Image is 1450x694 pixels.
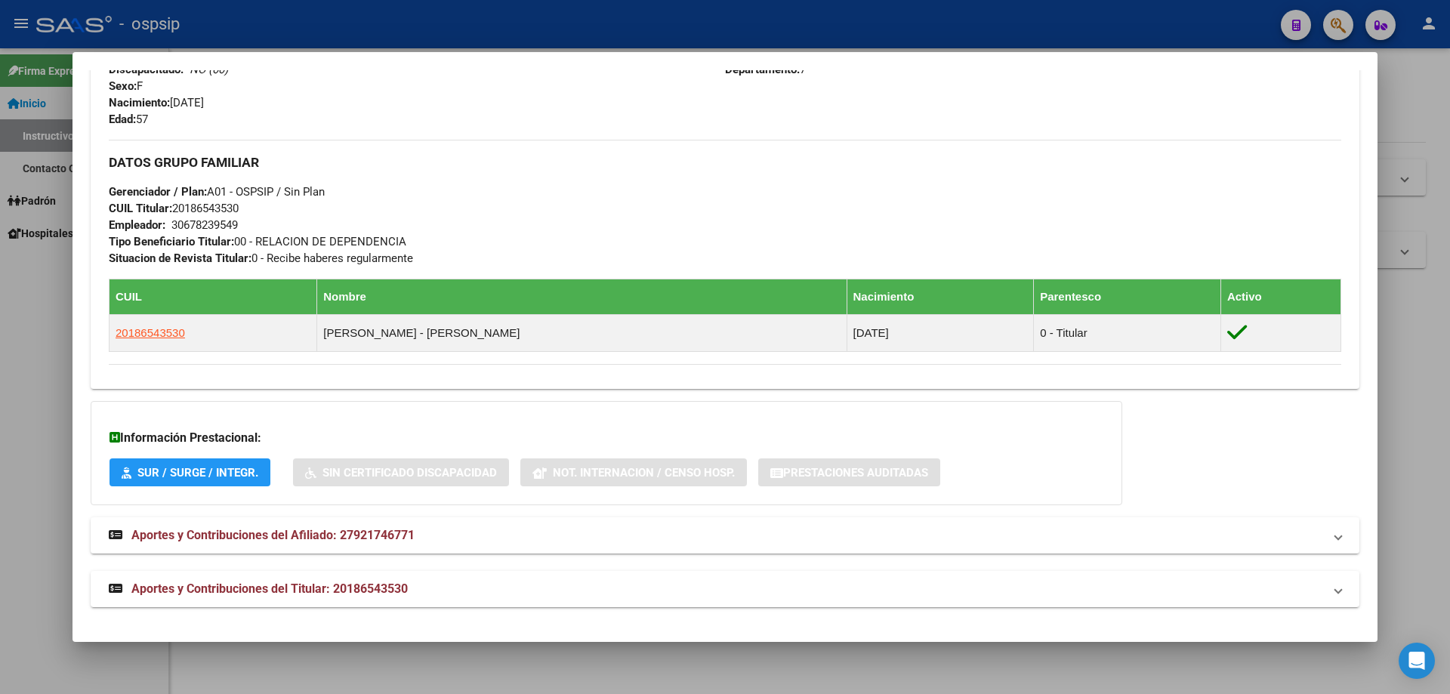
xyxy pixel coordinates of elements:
span: SUR / SURGE / INTEGR. [137,466,258,480]
button: Prestaciones Auditadas [758,458,940,486]
button: SUR / SURGE / INTEGR. [110,458,270,486]
th: CUIL [110,279,317,315]
strong: Situacion de Revista Titular: [109,251,251,265]
span: 0 - Recibe haberes regularmente [109,251,413,265]
strong: Departamento: [725,63,800,76]
th: Parentesco [1034,279,1221,315]
mat-expansion-panel-header: Aportes y Contribuciones del Titular: 20186543530 [91,571,1359,607]
th: Nombre [317,279,847,315]
span: 20186543530 [109,202,239,215]
strong: Empleador: [109,218,165,232]
span: Sin Certificado Discapacidad [322,466,497,480]
h3: DATOS GRUPO FAMILIAR [109,154,1341,171]
td: [DATE] [847,315,1034,352]
strong: Edad: [109,113,136,126]
strong: Discapacitado: [109,63,184,76]
div: 30678239549 [171,217,238,233]
i: NO (00) [190,63,228,76]
button: Sin Certificado Discapacidad [293,458,509,486]
strong: Tipo Beneficiario Titular: [109,235,234,248]
span: 7 [725,63,806,76]
span: 20186543530 [116,326,185,339]
mat-expansion-panel-header: Aportes y Contribuciones del Afiliado: 27921746771 [91,517,1359,554]
strong: Gerenciador / Plan: [109,185,207,199]
h3: Información Prestacional: [110,429,1103,447]
strong: Sexo: [109,79,137,93]
span: [DATE] [109,96,204,109]
span: Not. Internacion / Censo Hosp. [553,466,735,480]
span: Aportes y Contribuciones del Titular: 20186543530 [131,581,408,596]
th: Activo [1220,279,1340,315]
span: Prestaciones Auditadas [783,466,928,480]
span: Aportes y Contribuciones del Afiliado: 27921746771 [131,528,415,542]
span: F [109,79,143,93]
th: Nacimiento [847,279,1034,315]
div: Open Intercom Messenger [1399,643,1435,679]
strong: CUIL Titular: [109,202,172,215]
td: [PERSON_NAME] - [PERSON_NAME] [317,315,847,352]
td: 0 - Titular [1034,315,1221,352]
span: A01 - OSPSIP / Sin Plan [109,185,325,199]
button: Not. Internacion / Censo Hosp. [520,458,747,486]
span: 00 - RELACION DE DEPENDENCIA [109,235,406,248]
span: 57 [109,113,148,126]
strong: Nacimiento: [109,96,170,109]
